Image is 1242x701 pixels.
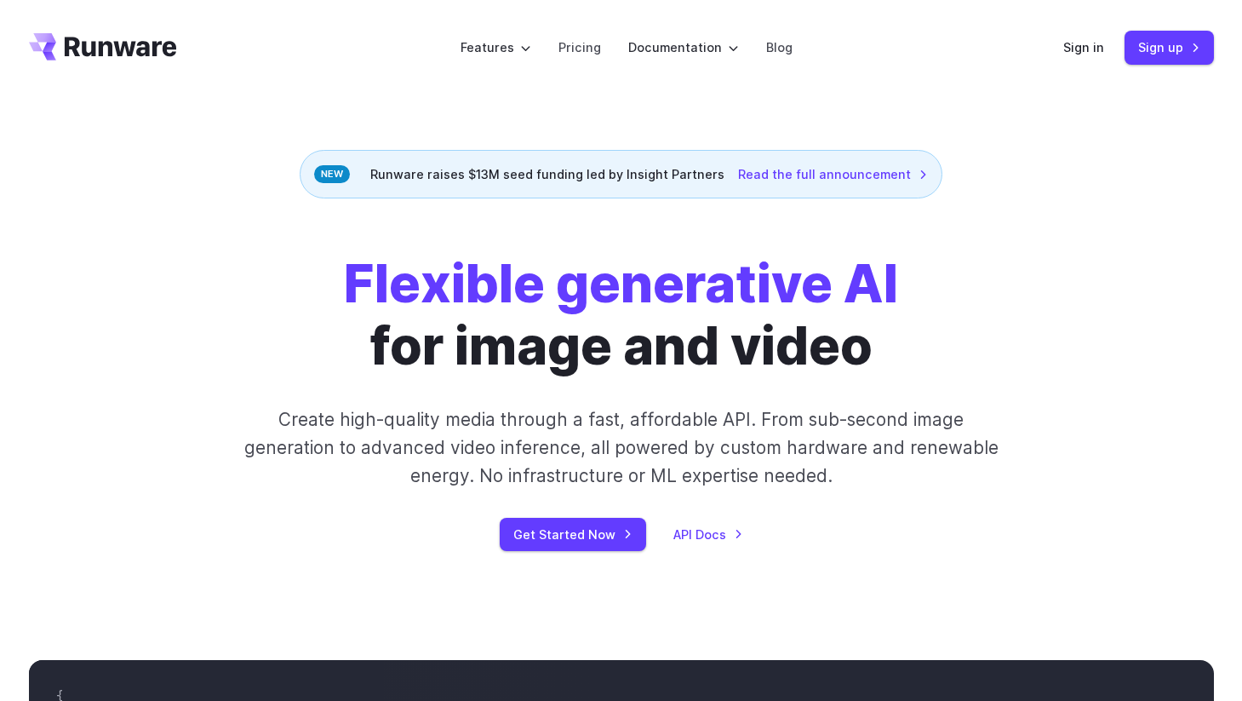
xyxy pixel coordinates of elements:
[500,518,646,551] a: Get Started Now
[766,37,793,57] a: Blog
[1125,31,1214,64] a: Sign up
[558,37,601,57] a: Pricing
[344,252,898,315] strong: Flexible generative AI
[461,37,531,57] label: Features
[1063,37,1104,57] a: Sign in
[344,253,898,378] h1: for image and video
[300,150,942,198] div: Runware raises $13M seed funding led by Insight Partners
[29,33,177,60] a: Go to /
[628,37,739,57] label: Documentation
[673,525,743,544] a: API Docs
[242,405,1000,491] p: Create high-quality media through a fast, affordable API. From sub-second image generation to adv...
[738,164,928,184] a: Read the full announcement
